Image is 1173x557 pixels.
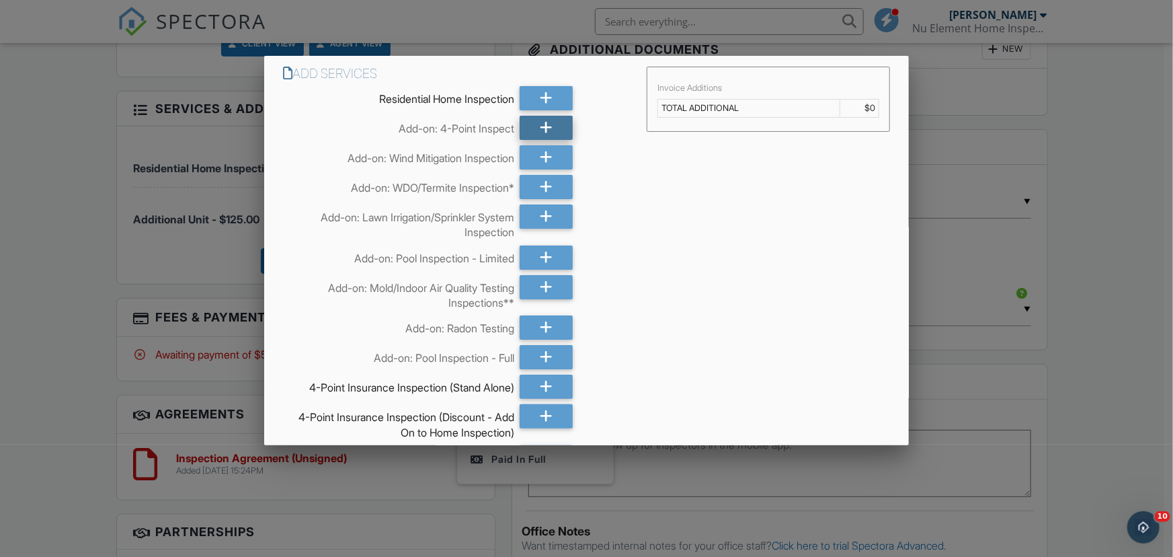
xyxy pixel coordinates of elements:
div: Add-on: 4-Point Inspect [283,116,515,136]
span: 10 [1155,511,1170,522]
div: Add-on: Lawn Irrigation/Sprinkler System Inspection [283,205,515,240]
td: $0 [840,99,879,117]
div: Add-on: WDO/Termite Inspection* [283,175,515,195]
div: Invoice Additions [657,83,880,94]
div: Residential Home Inspection [283,86,515,106]
iframe: Intercom live chat [1127,511,1160,544]
h6: Add Services [283,67,631,81]
div: Wind Mitigation Insurance Inspection (Stand Alone) [283,445,515,481]
div: Add-on: Pool Inspection - Limited [283,246,515,266]
div: 4-Point Insurance Inspection (Discount - Add On to Home Inspection) [283,404,515,440]
td: TOTAL ADDITIONAL [657,99,840,117]
div: Add-on: Mold/Indoor Air Quality Testing Inspections** [283,275,515,311]
div: Add-on: Pool Inspection - Full [283,345,515,365]
div: Add-on: Wind Mitigation Inspection [283,145,515,165]
div: Add-on: Radon Testing [283,315,515,336]
div: 4-Point Insurance Inspection (Stand Alone) [283,375,515,395]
